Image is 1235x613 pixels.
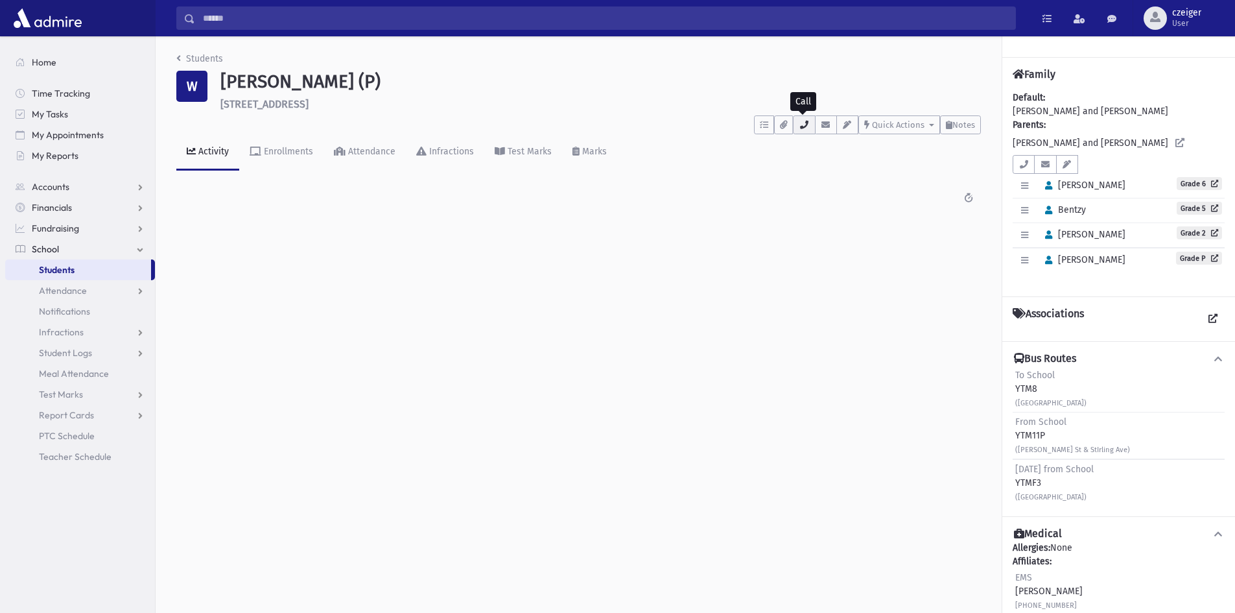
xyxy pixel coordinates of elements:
span: My Appointments [32,129,104,141]
div: W [176,71,207,102]
small: ([PERSON_NAME] St & StIrling Ave) [1015,446,1130,454]
a: Infractions [5,322,155,343]
span: Quick Actions [872,120,924,130]
a: Grade 2 [1177,226,1222,239]
span: User [1172,18,1201,29]
b: Parents: [1013,119,1046,130]
span: To School [1015,370,1055,381]
a: Report Cards [5,405,155,426]
a: Meal Attendance [5,363,155,384]
a: My Appointments [5,125,155,145]
div: [PERSON_NAME] and [PERSON_NAME] [PERSON_NAME] and [PERSON_NAME] [1013,91,1225,286]
h4: Bus Routes [1014,352,1076,366]
button: Bus Routes [1013,352,1225,366]
div: YTM11P [1015,415,1130,456]
span: [PERSON_NAME] [1039,229,1125,240]
a: Grade 5 [1177,202,1222,215]
div: Enrollments [261,146,313,157]
a: My Tasks [5,104,155,125]
b: Default: [1013,92,1045,103]
button: Notes [940,115,981,134]
a: Attendance [323,134,406,171]
a: Fundraising [5,218,155,239]
span: Teacher Schedule [39,451,112,463]
a: View all Associations [1201,307,1225,331]
span: Student Logs [39,347,92,359]
span: Infractions [39,326,84,338]
a: Enrollments [239,134,323,171]
a: Attendance [5,280,155,301]
b: Allergies: [1013,542,1050,553]
div: YTM8 [1015,368,1087,409]
span: Time Tracking [32,88,90,99]
a: Home [5,52,155,73]
div: Test Marks [505,146,552,157]
a: Grade 6 [1177,177,1222,190]
span: EMS [1015,572,1032,583]
span: Bentzy [1039,204,1086,215]
button: Medical [1013,527,1225,541]
div: Marks [580,146,607,157]
span: School [32,243,59,255]
a: Time Tracking [5,83,155,104]
span: Attendance [39,285,87,296]
span: Students [39,264,75,276]
a: Infractions [406,134,484,171]
span: Meal Attendance [39,368,109,379]
h4: Associations [1013,307,1084,331]
span: PTC Schedule [39,430,95,442]
a: PTC Schedule [5,426,155,446]
small: ([GEOGRAPHIC_DATA]) [1015,399,1087,407]
span: My Reports [32,150,78,162]
a: Student Logs [5,343,155,363]
a: Grade P [1176,252,1222,265]
a: Accounts [5,176,155,197]
span: My Tasks [32,108,68,120]
small: ([GEOGRAPHIC_DATA]) [1015,493,1087,501]
a: Financials [5,197,155,218]
div: Attendance [346,146,395,157]
a: Activity [176,134,239,171]
div: Activity [196,146,229,157]
div: Infractions [427,146,474,157]
span: Report Cards [39,409,94,421]
button: Quick Actions [858,115,940,134]
nav: breadcrumb [176,52,223,71]
span: Fundraising [32,222,79,234]
small: [PHONE_NUMBER] [1015,601,1077,610]
a: Teacher Schedule [5,446,155,467]
span: Test Marks [39,389,83,400]
span: [PERSON_NAME] [1039,180,1125,191]
div: Call [790,92,816,111]
span: Financials [32,202,72,213]
span: [DATE] from School [1015,464,1094,475]
a: School [5,239,155,259]
span: [PERSON_NAME] [1039,254,1125,265]
span: czeiger [1172,8,1201,18]
h1: [PERSON_NAME] (P) [220,71,981,93]
span: From School [1015,416,1066,427]
div: YTMF3 [1015,463,1094,503]
span: Accounts [32,181,69,193]
h6: [STREET_ADDRESS] [220,98,981,110]
span: Home [32,56,56,68]
input: Search [195,6,1015,30]
img: AdmirePro [10,5,85,31]
a: Students [176,53,223,64]
span: Notifications [39,306,90,317]
a: Marks [562,134,617,171]
h4: Medical [1014,527,1062,541]
h4: Family [1013,68,1055,80]
a: My Reports [5,145,155,166]
a: Test Marks [484,134,562,171]
a: Test Marks [5,384,155,405]
div: [PERSON_NAME] [1015,571,1083,612]
a: Students [5,259,151,280]
b: Affiliates: [1013,556,1052,567]
span: Notes [952,120,975,130]
a: Notifications [5,301,155,322]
